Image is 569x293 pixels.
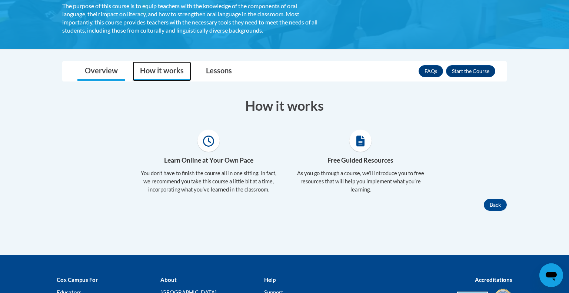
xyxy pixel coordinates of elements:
button: Back [484,199,507,211]
a: Lessons [199,61,239,81]
b: Cox Campus For [57,276,98,283]
b: Accreditations [475,276,512,283]
b: Help [264,276,276,283]
a: How it works [133,61,191,81]
h4: Free Guided Resources [290,156,431,165]
b: About [160,276,177,283]
p: As you go through a course, we’ll introduce you to free resources that will help you implement wh... [290,169,431,194]
h3: How it works [62,96,507,115]
button: Enroll [446,65,495,77]
iframe: Button to launch messaging window [539,263,563,287]
p: You don’t have to finish the course all in one sitting. In fact, we recommend you take this cours... [138,169,279,194]
a: FAQs [419,65,443,77]
h4: Learn Online at Your Own Pace [138,156,279,165]
a: Overview [77,61,125,81]
div: The purpose of this course is to equip teachers with the knowledge of the components of oral lang... [62,2,318,34]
